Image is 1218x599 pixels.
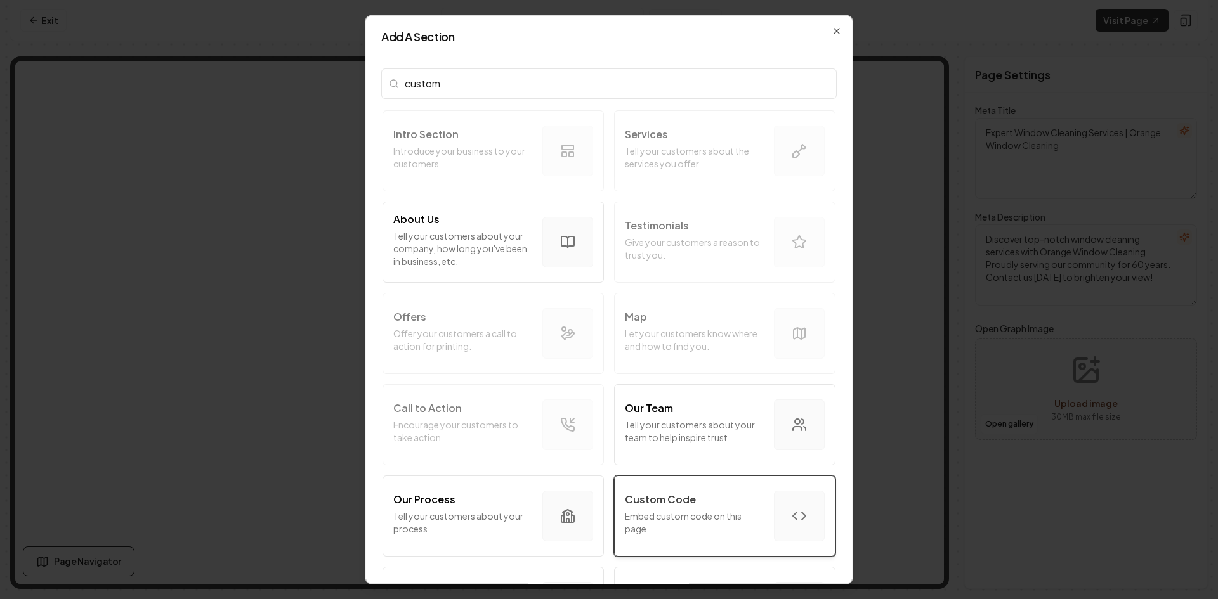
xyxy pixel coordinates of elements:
[393,583,421,598] p: FAQs
[381,68,837,99] input: Search sections...
[393,510,532,535] p: Tell your customers about your process.
[625,418,764,444] p: Tell your customers about your team to help inspire trust.
[625,492,696,507] p: Custom Code
[614,475,835,557] button: Custom CodeEmbed custom code on this page.
[625,510,764,535] p: Embed custom code on this page.
[393,492,455,507] p: Our Process
[383,202,604,283] button: About UsTell your customers about your company, how long you've been in business, etc.
[393,212,440,227] p: About Us
[393,229,532,267] p: Tell your customers about your company, how long you've been in business, etc.
[381,31,837,42] h2: Add A Section
[614,384,835,465] button: Our TeamTell your customers about your team to help inspire trust.
[383,475,604,557] button: Our ProcessTell your customers about your process.
[625,401,673,416] p: Our Team
[625,583,695,598] p: Contact form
